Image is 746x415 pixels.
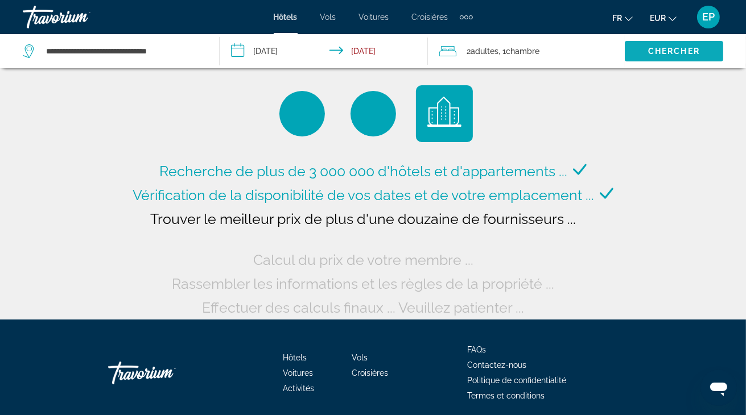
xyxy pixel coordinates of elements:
a: Termes et conditions [467,391,545,400]
span: Trouver le meilleur prix de plus d'une douzaine de fournisseurs ... [151,210,576,227]
span: Rassembler les informations et les règles de la propriété ... [172,275,555,292]
span: , 1 [498,43,539,59]
span: Effectuer des calculs finaux ... Veuillez patienter ... [203,299,525,316]
span: Vérification de la disponibilité de vos dates et de votre emplacement ... [133,186,594,204]
span: Chercher [648,47,700,56]
button: Chercher [625,41,723,61]
button: Travelers: 2 adults, 0 children [428,34,625,68]
a: Hôtels [274,13,298,22]
span: Recherche de plus de 3 000 000 d'hôtels et d'appartements ... [159,163,567,180]
a: Vols [320,13,336,22]
button: User Menu [694,5,723,29]
a: Politique de confidentialité [467,376,566,385]
span: fr [612,14,622,23]
a: Croisières [412,13,448,22]
a: Activités [283,384,314,393]
a: Voitures [359,13,389,22]
a: Vols [352,353,368,362]
span: 2 [467,43,498,59]
a: Travorium [108,356,222,390]
a: Hôtels [283,353,307,362]
a: Travorium [23,2,137,32]
a: Voitures [283,368,313,377]
iframe: Bouton de lancement de la fenêtre de messagerie [700,370,737,406]
span: Adultes [471,47,498,56]
span: Calcul du prix de votre membre ... [253,251,473,268]
a: Croisières [352,368,388,377]
a: FAQs [467,345,486,354]
button: Check-in date: Sep 16, 2025 Check-out date: Sep 18, 2025 [220,34,428,68]
span: EP [702,11,715,23]
button: Change language [612,10,633,26]
button: Change currency [650,10,677,26]
span: EUR [650,14,666,23]
span: Chambre [506,47,539,56]
a: Contactez-nous [467,360,526,370]
button: Extra navigation items [460,8,473,26]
